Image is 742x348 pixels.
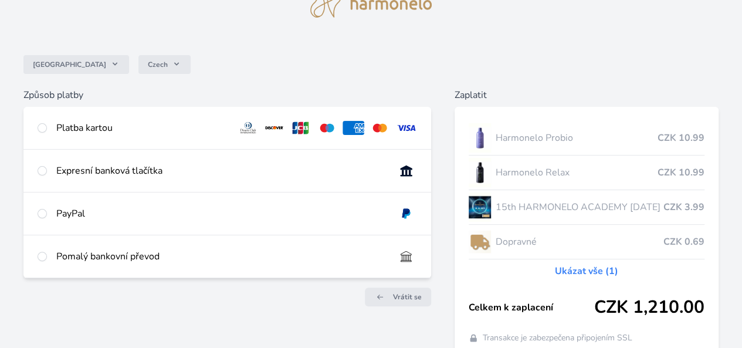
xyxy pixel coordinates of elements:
div: Pomalý bankovní převod [56,249,386,263]
img: visa.svg [395,121,417,135]
img: paypal.svg [395,207,417,221]
img: discover.svg [263,121,285,135]
img: CLEAN_RELAX_se_stinem_x-lo.jpg [469,158,491,187]
h6: Způsob platby [23,88,431,102]
img: jcb.svg [290,121,311,135]
span: [GEOGRAPHIC_DATA] [33,60,106,69]
img: CLEAN_PROBIO_se_stinem_x-lo.jpg [469,123,491,153]
span: Transakce je zabezpečena připojením SSL [483,332,632,344]
img: diners.svg [238,121,259,135]
span: Vrátit se [393,292,422,302]
span: 15th HARMONELO ACADEMY [DATE] [496,200,663,214]
span: Harmonelo Relax [496,165,658,180]
h6: Zaplatit [455,88,719,102]
img: onlineBanking_CZ.svg [395,164,417,178]
img: maestro.svg [316,121,338,135]
span: CZK 0.69 [663,235,704,249]
div: Expresní banková tlačítka [56,164,386,178]
img: AKADEMIE_2025_virtual_1080x1080_ticket-lo.jpg [469,192,491,222]
div: PayPal [56,207,386,221]
button: [GEOGRAPHIC_DATA] [23,55,129,74]
button: Czech [138,55,191,74]
span: Czech [148,60,168,69]
img: mc.svg [369,121,391,135]
div: Platba kartou [56,121,228,135]
span: CZK 10.99 [658,131,704,145]
span: CZK 3.99 [663,200,704,214]
span: Dopravné [496,235,663,249]
span: Celkem k zaplacení [469,300,594,315]
a: Ukázat vše (1) [555,264,618,278]
span: CZK 1,210.00 [594,297,704,318]
span: CZK 10.99 [658,165,704,180]
img: delivery-lo.png [469,227,491,256]
a: Vrátit se [365,288,431,306]
img: amex.svg [343,121,364,135]
img: bankTransfer_IBAN.svg [395,249,417,263]
span: Harmonelo Probio [496,131,658,145]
